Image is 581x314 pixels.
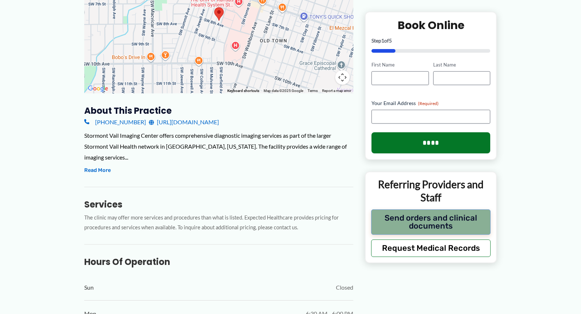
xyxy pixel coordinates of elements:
label: Last Name [433,61,490,68]
a: [PHONE_NUMBER] [84,117,146,128]
a: Terms (opens in new tab) [308,89,318,93]
button: Keyboard shortcuts [227,88,259,93]
a: [URL][DOMAIN_NAME] [149,117,219,128]
label: First Name [371,61,428,68]
span: Sun [84,282,94,293]
div: Stormont Vail Imaging Center offers comprehensive diagnostic imaging services as part of the larg... [84,130,353,162]
h2: Book Online [371,18,490,32]
h3: Services [84,199,353,210]
button: Request Medical Records [371,239,491,257]
a: Report a map error [322,89,351,93]
span: (Required) [418,101,439,106]
span: Map data ©2025 Google [264,89,303,93]
p: The clinic may offer more services and procedures than what is listed. Expected Healthcare provid... [84,213,353,233]
h3: Hours of Operation [84,256,353,267]
p: Step of [371,38,490,43]
span: 1 [381,37,384,44]
h3: About this practice [84,105,353,116]
span: 5 [389,37,392,44]
img: Google [86,84,110,93]
label: Your Email Address [371,100,490,107]
button: Map camera controls [335,70,350,85]
a: Open this area in Google Maps (opens a new window) [86,84,110,93]
button: Send orders and clinical documents [371,209,491,234]
button: Read More [84,166,111,175]
p: Referring Providers and Staff [371,178,491,204]
span: Closed [336,282,353,293]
